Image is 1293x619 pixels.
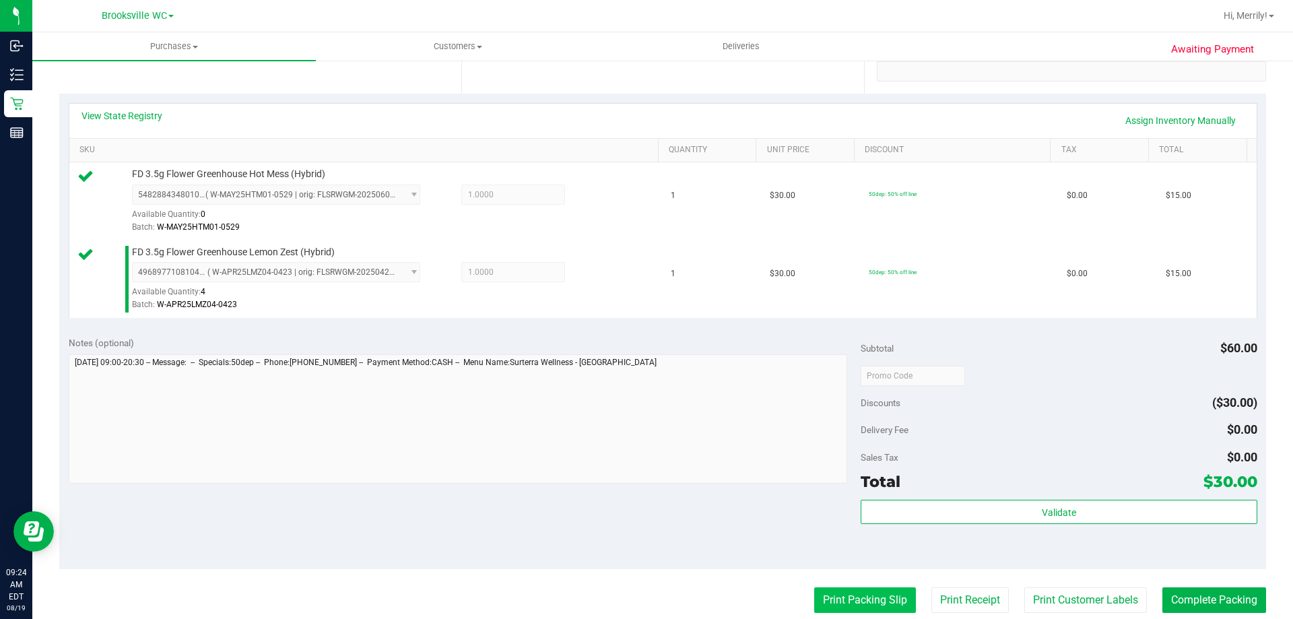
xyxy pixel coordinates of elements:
[865,145,1045,156] a: Discount
[1227,450,1257,464] span: $0.00
[861,500,1257,524] button: Validate
[767,145,849,156] a: Unit Price
[132,300,155,309] span: Batch:
[132,282,435,308] div: Available Quantity:
[132,205,435,231] div: Available Quantity:
[32,40,316,53] span: Purchases
[1162,587,1266,613] button: Complete Packing
[1166,267,1191,280] span: $15.00
[157,300,237,309] span: W-APR25LMZ04-0423
[861,366,965,386] input: Promo Code
[1042,507,1076,518] span: Validate
[1203,472,1257,491] span: $30.00
[861,391,900,415] span: Discounts
[1171,42,1254,57] span: Awaiting Payment
[869,191,917,197] span: 50dep: 50% off line
[316,32,599,61] a: Customers
[669,145,751,156] a: Quantity
[10,97,24,110] inline-svg: Retail
[10,68,24,82] inline-svg: Inventory
[861,452,898,463] span: Sales Tax
[770,267,795,280] span: $30.00
[931,587,1009,613] button: Print Receipt
[1067,189,1088,202] span: $0.00
[1166,189,1191,202] span: $15.00
[157,222,240,232] span: W-MAY25HTM01-0529
[201,209,205,219] span: 0
[1061,145,1143,156] a: Tax
[10,39,24,53] inline-svg: Inbound
[814,587,916,613] button: Print Packing Slip
[69,337,134,348] span: Notes (optional)
[317,40,599,53] span: Customers
[704,40,778,53] span: Deliveries
[861,472,900,491] span: Total
[132,222,155,232] span: Batch:
[132,246,335,259] span: FD 3.5g Flower Greenhouse Lemon Zest (Hybrid)
[6,566,26,603] p: 09:24 AM EDT
[861,424,908,435] span: Delivery Fee
[1117,109,1245,132] a: Assign Inventory Manually
[13,511,54,552] iframe: Resource center
[869,269,917,275] span: 50dep: 50% off line
[32,32,316,61] a: Purchases
[671,189,675,202] span: 1
[671,267,675,280] span: 1
[1220,341,1257,355] span: $60.00
[599,32,883,61] a: Deliveries
[6,603,26,613] p: 08/19
[1224,10,1267,21] span: Hi, Merrily!
[1067,267,1088,280] span: $0.00
[79,145,653,156] a: SKU
[861,343,894,354] span: Subtotal
[1024,587,1147,613] button: Print Customer Labels
[1159,145,1241,156] a: Total
[1227,422,1257,436] span: $0.00
[201,287,205,296] span: 4
[102,10,167,22] span: Brooksville WC
[10,126,24,139] inline-svg: Reports
[132,168,325,181] span: FD 3.5g Flower Greenhouse Hot Mess (Hybrid)
[81,109,162,123] a: View State Registry
[1212,395,1257,410] span: ($30.00)
[770,189,795,202] span: $30.00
